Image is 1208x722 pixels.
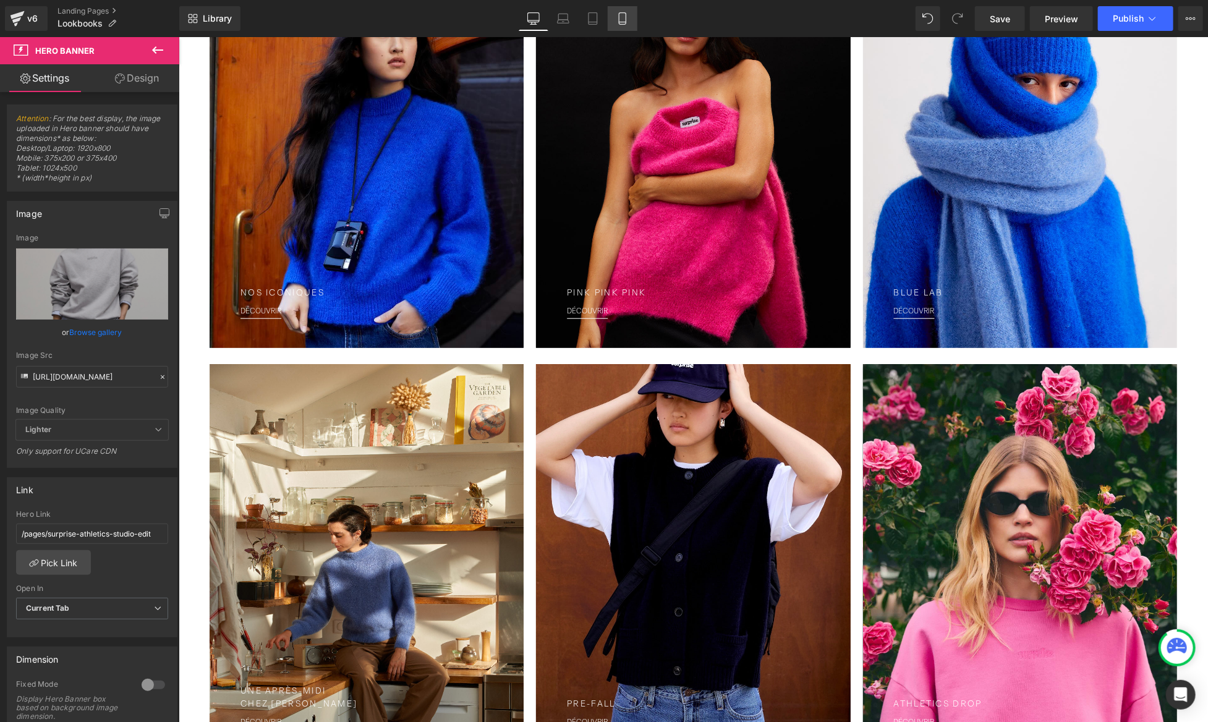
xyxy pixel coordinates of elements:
[16,446,168,464] div: Only support for UCare CDN
[16,114,168,191] span: : For the best display, the image uploaded in Hero banner should have dimensions* as below: Deskt...
[16,326,168,339] div: or
[203,13,232,24] span: Library
[1113,14,1144,23] span: Publish
[92,64,182,92] a: Design
[62,648,314,661] p: Une après-midi
[1030,6,1093,31] a: Preview
[26,603,70,613] b: Current Tab
[16,478,33,495] div: Link
[16,647,59,665] div: Dimension
[1045,12,1078,25] span: Preview
[16,234,168,242] div: Image
[25,425,51,434] b: Lighter
[548,6,578,31] a: Laptop
[388,682,429,689] a: DÉCOUVRIR
[990,12,1010,25] span: Save
[57,19,103,28] span: Lookbooks
[70,321,122,343] a: Browse gallery
[916,6,940,31] button: Undo
[62,682,103,689] a: DÉCOUVRIR
[1178,6,1203,31] button: More
[16,366,168,388] input: Link
[16,510,168,519] div: Hero Link
[519,6,548,31] a: Desktop
[62,271,103,278] a: DÉCOUVRIR
[715,682,756,689] a: DÉCOUVRIR
[715,250,968,263] p: Blue LAB
[16,584,168,593] div: Open In
[25,11,40,27] div: v6
[35,46,95,56] span: Hero Banner
[16,695,127,721] div: Display Hero Banner box based on background image dimension.
[5,6,48,31] a: v6
[16,202,42,219] div: Image
[608,6,637,31] a: Mobile
[715,271,756,278] a: DÉCOUVRIR
[388,661,640,674] p: PRE-FALL
[1098,6,1173,31] button: Publish
[16,550,91,575] a: Pick Link
[16,114,49,123] a: Attention
[945,6,970,31] button: Redo
[715,661,968,674] p: ATHLETICS DROP
[57,6,179,16] a: Landing Pages
[16,351,168,360] div: Image Src
[388,250,640,263] p: PInk pink pink
[62,250,314,263] p: Nos Iconiques
[578,6,608,31] a: Tablet
[16,679,129,692] div: Fixed Mode
[179,6,240,31] a: New Library
[62,661,314,674] p: chez [PERSON_NAME]
[16,406,168,415] div: Image Quality
[1166,680,1196,710] div: Open Intercom Messenger
[388,271,429,278] a: DÉCOUVRIR
[16,524,168,544] input: https://your-shop.myshopify.com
